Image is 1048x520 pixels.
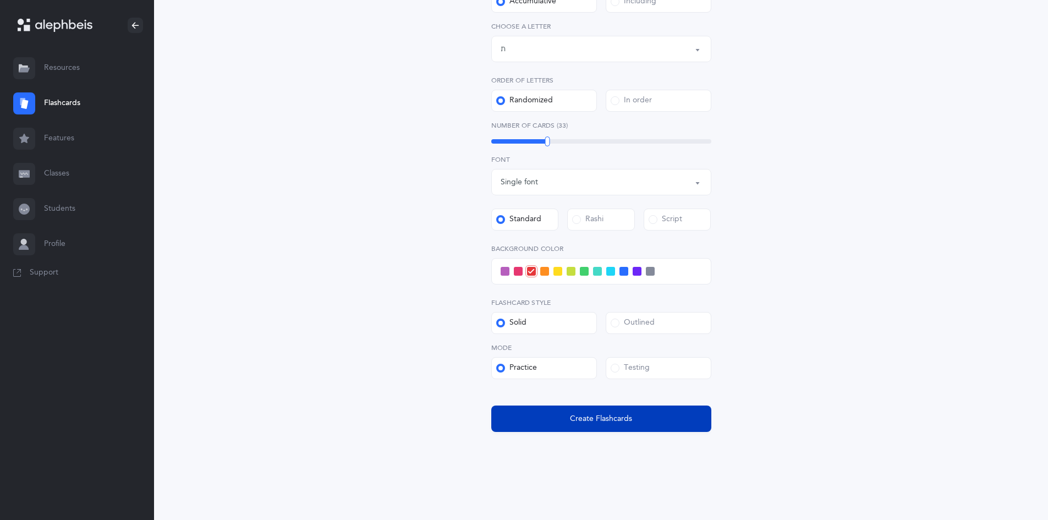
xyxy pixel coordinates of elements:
[570,413,632,425] span: Create Flashcards
[611,95,652,106] div: In order
[491,406,711,432] button: Create Flashcards
[491,36,711,62] button: ת
[30,267,58,278] span: Support
[491,298,711,308] label: Flashcard Style
[491,343,711,353] label: Mode
[611,318,655,329] div: Outlined
[491,169,711,195] button: Single font
[491,75,711,85] label: Order of letters
[496,318,526,329] div: Solid
[491,21,711,31] label: Choose a letter
[501,177,538,188] div: Single font
[491,244,711,254] label: Background color
[491,121,711,130] label: Number of Cards (33)
[496,214,541,225] div: Standard
[496,95,553,106] div: Randomized
[649,214,682,225] div: Script
[501,43,506,55] div: ת
[496,363,537,374] div: Practice
[491,155,711,165] label: Font
[611,363,650,374] div: Testing
[572,214,603,225] div: Rashi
